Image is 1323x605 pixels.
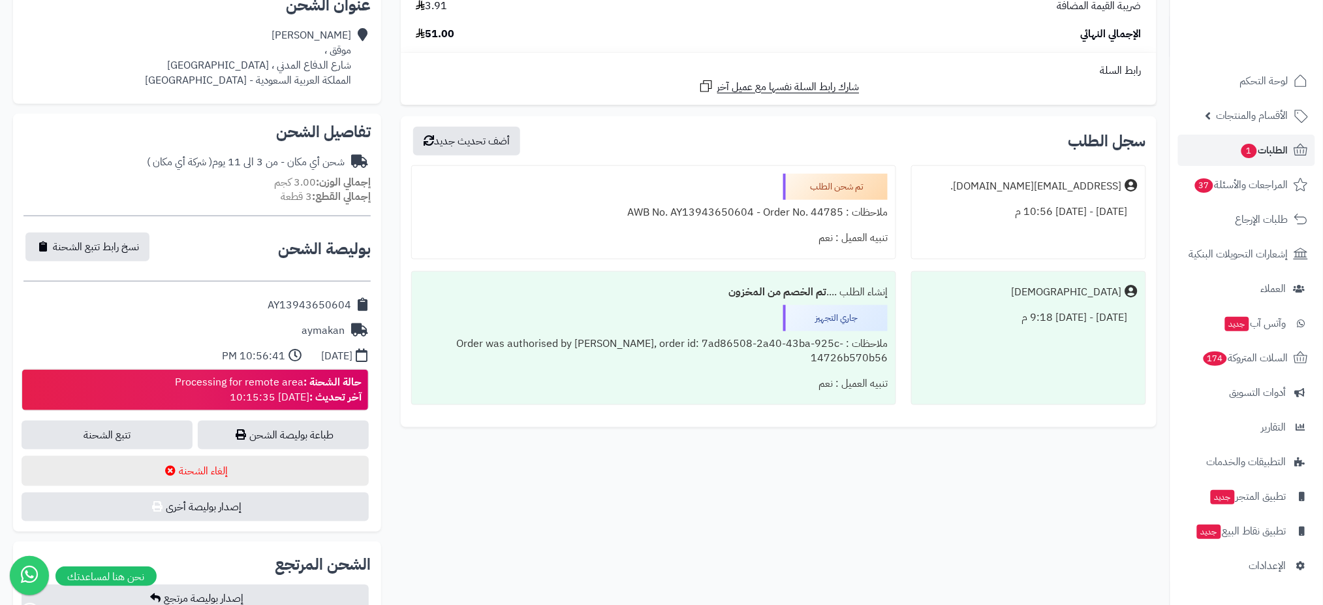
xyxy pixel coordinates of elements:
span: أدوات التسويق [1230,384,1286,402]
b: تم الخصم من المخزون [728,284,826,300]
span: المراجعات والأسئلة [1194,176,1288,194]
span: 174 [1204,352,1227,366]
div: شحن أي مكان - من 3 الى 11 يوم [147,155,345,170]
span: تطبيق المتجر [1209,487,1286,506]
div: 10:56:41 PM [222,349,285,364]
span: الطلبات [1240,141,1288,159]
a: تتبع الشحنة [22,421,193,450]
a: لوحة التحكم [1178,65,1315,97]
span: جديد [1225,317,1249,331]
span: جديد [1197,525,1221,539]
span: السلات المتروكة [1202,349,1288,367]
div: ملاحظات : Order was authorised by [PERSON_NAME], order id: 7ad86508-2a40-43ba-925c-14726b570b56 [420,331,888,372]
span: لوحة التحكم [1240,72,1288,90]
a: تطبيق نقاط البيعجديد [1178,515,1315,547]
span: العملاء [1261,280,1286,298]
div: [DATE] - [DATE] 10:56 م [920,199,1138,225]
div: تنبيه العميل : نعم [420,225,888,251]
button: إصدار بوليصة أخرى [22,493,369,521]
a: طلبات الإرجاع [1178,204,1315,235]
div: ملاحظات : AWB No. AY13943650604 - Order No. 44785 [420,200,888,225]
span: التطبيقات والخدمات [1207,453,1286,471]
span: 1 [1241,144,1257,158]
a: التقارير [1178,412,1315,443]
h2: الشحن المرتجع [275,557,371,573]
span: إشعارات التحويلات البنكية [1189,245,1288,263]
h2: تفاصيل الشحن [23,124,371,140]
a: شارك رابط السلة نفسها مع عميل آخر [698,78,860,95]
div: [DATE] [321,349,352,364]
span: التقارير [1262,418,1286,436]
a: الطلبات1 [1178,135,1315,166]
span: جديد [1211,490,1235,504]
div: [DATE] - [DATE] 9:18 م [920,305,1138,331]
a: الإعدادات [1178,550,1315,581]
button: إلغاء الشحنة [22,456,369,486]
div: aymakan [302,323,345,338]
div: رابط السلة [406,63,1151,78]
a: تطبيق المتجرجديد [1178,481,1315,512]
span: الأقسام والمنتجات [1217,106,1288,125]
a: التطبيقات والخدمات [1178,446,1315,478]
div: تنبيه العميل : نعم [420,371,888,397]
a: السلات المتروكة174 [1178,342,1315,374]
div: Processing for remote area [DATE] 10:15:35 [175,375,362,405]
div: تم شحن الطلب [783,174,888,200]
div: [PERSON_NAME] موقق ، شارع الدفاع المدني ، [GEOGRAPHIC_DATA] المملكة العربية السعودية - [GEOGRAPHI... [145,28,351,88]
strong: إجمالي الوزن: [316,174,371,190]
div: [EMAIL_ADDRESS][DOMAIN_NAME]. [951,179,1122,194]
span: 37 [1195,178,1213,193]
div: إنشاء الطلب .... [420,280,888,305]
strong: إجمالي القطع: [312,189,371,204]
button: أضف تحديث جديد [413,127,520,155]
strong: آخر تحديث : [309,389,362,405]
span: الإجمالي النهائي [1081,27,1142,42]
span: طلبات الإرجاع [1236,210,1288,229]
span: 51.00 [416,27,454,42]
div: [DEMOGRAPHIC_DATA] [1012,285,1122,300]
a: طباعة بوليصة الشحن [198,421,369,450]
span: شارك رابط السلة نفسها مع عميل آخر [717,80,860,95]
span: ( شركة أي مكان ) [147,154,212,170]
span: الإعدادات [1249,557,1286,575]
small: 3.00 كجم [274,174,371,190]
div: جاري التجهيز [783,305,888,331]
small: 3 قطعة [281,189,371,204]
a: العملاء [1178,273,1315,304]
a: إشعارات التحويلات البنكية [1178,238,1315,270]
h2: بوليصة الشحن [278,241,371,257]
span: نسخ رابط تتبع الشحنة [53,239,139,255]
a: المراجعات والأسئلة37 [1178,169,1315,201]
button: نسخ رابط تتبع الشحنة [25,233,149,261]
span: وآتس آب [1224,314,1286,333]
a: أدوات التسويق [1178,377,1315,408]
span: تطبيق نقاط البيع [1196,522,1286,540]
h3: سجل الطلب [1068,133,1146,149]
strong: حالة الشحنة : [304,374,362,390]
div: AY13943650604 [268,298,351,313]
a: وآتس آبجديد [1178,308,1315,339]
